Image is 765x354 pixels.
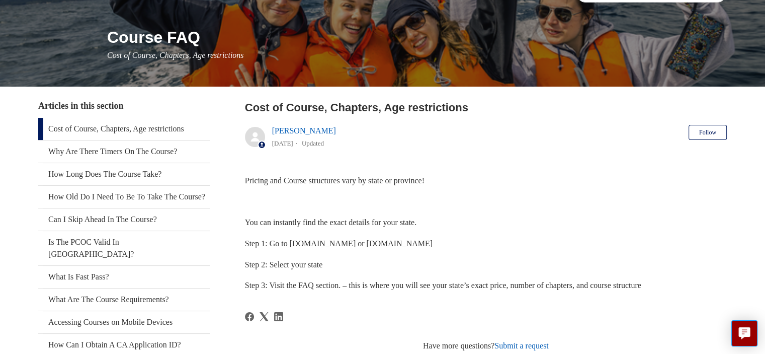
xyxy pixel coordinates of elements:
[245,312,254,321] a: Facebook
[274,312,283,321] svg: Share this page on LinkedIn
[494,341,549,350] a: Submit a request
[245,312,254,321] svg: Share this page on Facebook
[38,289,210,311] a: What Are The Course Requirements?
[38,231,210,265] a: Is The PCOC Valid In [GEOGRAPHIC_DATA]?
[689,125,727,140] button: Follow Article
[107,25,727,49] h1: Course FAQ
[245,340,727,352] div: Have more questions?
[260,312,269,321] svg: Share this page on X Corp
[38,266,210,288] a: What Is Fast Pass?
[731,320,757,346] button: Live chat
[274,312,283,321] a: LinkedIn
[38,311,210,333] a: Accessing Courses on Mobile Devices
[38,140,210,163] a: Why Are There Timers On The Course?
[272,139,293,147] time: 04/08/2025, 13:01
[272,126,336,135] a: [PERSON_NAME]
[38,118,210,140] a: Cost of Course, Chapters, Age restrictions
[245,260,323,269] span: Step 2: Select your state
[245,281,641,290] span: Step 3: Visit the FAQ section. – this is where you will see your state’s exact price, number of c...
[245,218,416,227] span: You can instantly find the exact details for your state.
[38,186,210,208] a: How Old Do I Need To Be To Take The Course?
[302,139,324,147] li: Updated
[245,176,424,185] span: Pricing and Course structures vary by state or province!
[38,208,210,231] a: Can I Skip Ahead In The Course?
[107,51,244,59] span: Cost of Course, Chapters, Age restrictions
[38,101,123,111] span: Articles in this section
[245,239,433,248] span: Step 1: Go to [DOMAIN_NAME] or [DOMAIN_NAME]
[38,163,210,185] a: How Long Does The Course Take?
[245,99,727,116] h2: Cost of Course, Chapters, Age restrictions
[260,312,269,321] a: X Corp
